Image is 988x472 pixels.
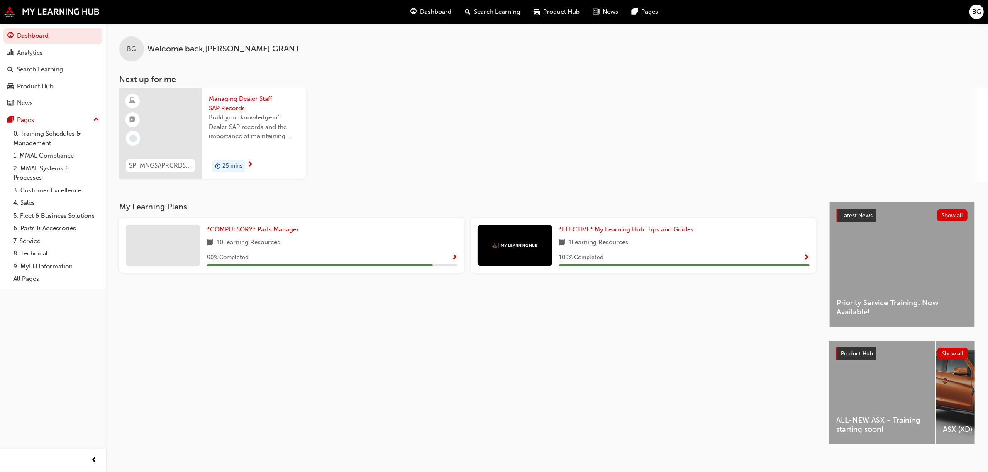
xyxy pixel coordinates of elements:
[209,113,299,141] span: Build your knowledge of Dealer SAP records and the importance of maintaining your staff records i...
[420,7,452,17] span: Dashboard
[247,161,253,169] span: next-icon
[10,272,102,285] a: All Pages
[10,184,102,197] a: 3. Customer Excellence
[404,3,459,20] a: guage-iconDashboard
[451,253,458,263] button: Show Progress
[837,298,968,317] span: Priority Service Training: Now Available!
[91,455,98,466] span: prev-icon
[17,65,63,74] div: Search Learning
[3,79,102,94] a: Product Hub
[119,202,816,212] h3: My Learning Plans
[10,247,102,260] a: 8. Technical
[215,161,221,171] span: duration-icon
[3,112,102,128] button: Pages
[93,114,99,125] span: up-icon
[222,161,242,171] span: 25 mins
[17,115,34,125] div: Pages
[593,7,600,17] span: news-icon
[829,341,935,444] a: ALL-NEW ASX - Training starting soon!
[127,44,136,54] span: BG
[632,7,638,17] span: pages-icon
[7,83,14,90] span: car-icon
[10,162,102,184] a: 2. MMAL Systems & Processes
[459,3,527,20] a: search-iconSearch Learning
[559,226,693,233] span: *ELECTIVE* My Learning Hub: Tips and Guides
[969,5,984,19] button: BG
[130,96,136,107] span: learningResourceType_ELEARNING-icon
[130,114,136,125] span: booktick-icon
[3,45,102,61] a: Analytics
[411,7,417,17] span: guage-icon
[17,48,43,58] div: Analytics
[10,197,102,209] a: 4. Sales
[3,27,102,112] button: DashboardAnalyticsSearch LearningProduct HubNews
[119,88,306,179] a: SP_MNGSAPRCRDS_M1Managing Dealer Staff SAP RecordsBuild your knowledge of Dealer SAP records and ...
[17,98,33,108] div: News
[836,347,968,360] a: Product HubShow all
[207,225,302,234] a: *COMPULSORY* Parts Manager
[568,238,628,248] span: 1 Learning Resources
[10,149,102,162] a: 1. MMAL Compliance
[972,7,981,17] span: BG
[587,3,625,20] a: news-iconNews
[4,6,100,17] img: mmal
[3,95,102,111] a: News
[559,225,697,234] a: *ELECTIVE* My Learning Hub: Tips and Guides
[841,212,873,219] span: Latest News
[803,253,810,263] button: Show Progress
[837,209,968,222] a: Latest NewsShow all
[937,348,968,360] button: Show all
[534,7,540,17] span: car-icon
[642,7,659,17] span: Pages
[7,49,14,57] span: chart-icon
[559,253,603,263] span: 100 % Completed
[803,254,810,262] span: Show Progress
[3,28,102,44] a: Dashboard
[465,7,471,17] span: search-icon
[106,75,988,84] h3: Next up for me
[129,161,192,170] span: SP_MNGSAPRCRDS_M1
[10,127,102,149] a: 0. Training Schedules & Management
[474,7,521,17] span: Search Learning
[129,135,137,142] span: learningRecordVerb_NONE-icon
[841,350,873,357] span: Product Hub
[527,3,587,20] a: car-iconProduct Hub
[3,62,102,77] a: Search Learning
[544,7,580,17] span: Product Hub
[7,66,13,73] span: search-icon
[209,94,299,113] span: Managing Dealer Staff SAP Records
[207,226,299,233] span: *COMPULSORY* Parts Manager
[492,243,538,248] img: mmal
[10,209,102,222] a: 5. Fleet & Business Solutions
[937,209,968,221] button: Show all
[10,222,102,235] a: 6. Parts & Accessories
[625,3,665,20] a: pages-iconPages
[207,253,249,263] span: 90 % Completed
[207,238,213,248] span: book-icon
[7,32,14,40] span: guage-icon
[217,238,280,248] span: 10 Learning Resources
[147,44,300,54] span: Welcome back , [PERSON_NAME] GRANT
[603,7,619,17] span: News
[10,235,102,248] a: 7. Service
[17,82,54,91] div: Product Hub
[10,260,102,273] a: 9. MyLH Information
[7,100,14,107] span: news-icon
[836,416,929,434] span: ALL-NEW ASX - Training starting soon!
[7,117,14,124] span: pages-icon
[559,238,565,248] span: book-icon
[451,254,458,262] span: Show Progress
[829,202,975,327] a: Latest NewsShow allPriority Service Training: Now Available!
